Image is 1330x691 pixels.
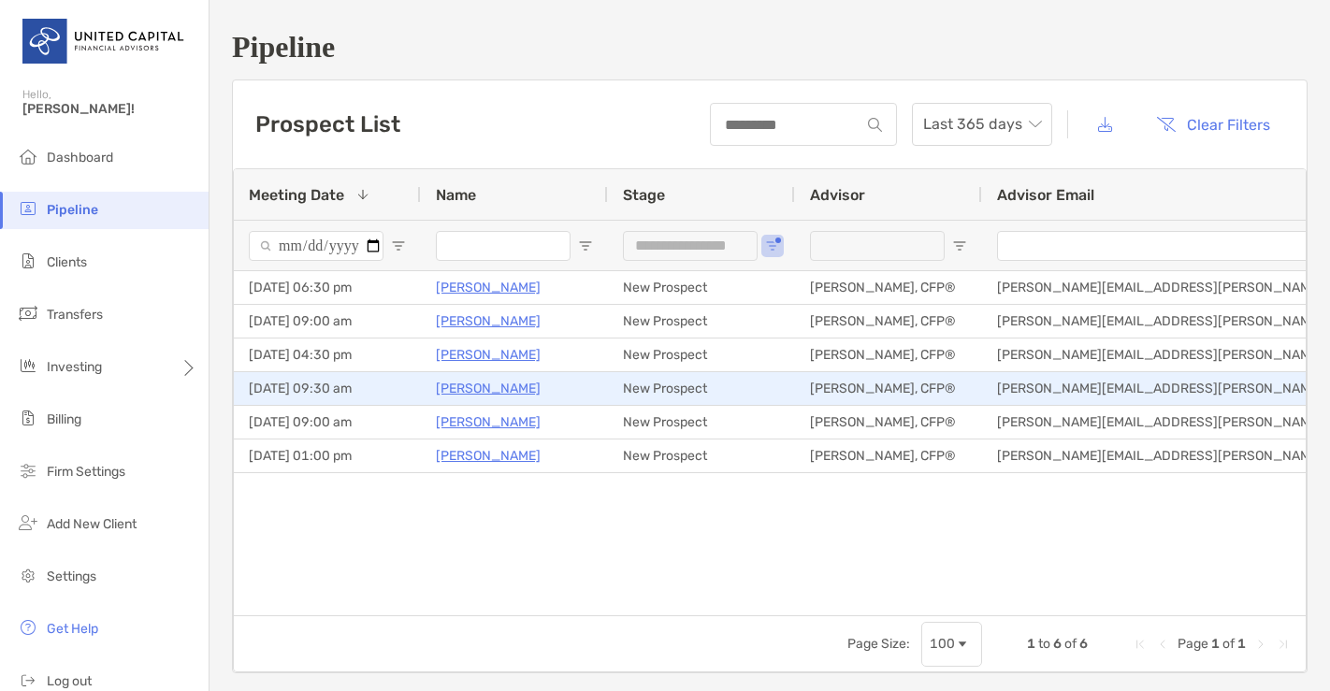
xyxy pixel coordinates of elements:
[795,338,982,371] div: [PERSON_NAME], CFP®
[847,636,910,652] div: Page Size:
[795,439,982,472] div: [PERSON_NAME], CFP®
[608,406,795,439] div: New Prospect
[17,354,39,377] img: investing icon
[234,372,421,405] div: [DATE] 09:30 am
[436,444,541,468] a: [PERSON_NAME]
[17,511,39,534] img: add_new_client icon
[997,186,1094,204] span: Advisor Email
[623,186,665,204] span: Stage
[391,238,406,253] button: Open Filter Menu
[1155,637,1170,652] div: Previous Page
[47,202,98,218] span: Pipeline
[234,305,421,338] div: [DATE] 09:00 am
[608,305,795,338] div: New Prospect
[1027,636,1035,652] span: 1
[1038,636,1050,652] span: to
[17,197,39,220] img: pipeline icon
[234,406,421,439] div: [DATE] 09:00 am
[795,271,982,304] div: [PERSON_NAME], CFP®
[436,186,476,204] span: Name
[17,564,39,586] img: settings icon
[795,406,982,439] div: [PERSON_NAME], CFP®
[795,372,982,405] div: [PERSON_NAME], CFP®
[22,7,186,75] img: United Capital Logo
[608,372,795,405] div: New Prospect
[1142,104,1284,145] button: Clear Filters
[17,669,39,691] img: logout icon
[17,616,39,639] img: get-help icon
[1053,636,1062,652] span: 6
[47,569,96,584] span: Settings
[810,186,865,204] span: Advisor
[47,307,103,323] span: Transfers
[1133,637,1148,652] div: First Page
[436,310,541,333] a: [PERSON_NAME]
[47,464,125,480] span: Firm Settings
[608,271,795,304] div: New Prospect
[1237,636,1246,652] span: 1
[17,407,39,429] img: billing icon
[578,238,593,253] button: Open Filter Menu
[1079,636,1088,652] span: 6
[47,411,81,427] span: Billing
[47,150,113,166] span: Dashboard
[1222,636,1235,652] span: of
[436,276,541,299] a: [PERSON_NAME]
[930,636,955,652] div: 100
[436,343,541,367] a: [PERSON_NAME]
[921,622,982,667] div: Page Size
[47,359,102,375] span: Investing
[608,338,795,371] div: New Prospect
[234,271,421,304] div: [DATE] 06:30 pm
[234,439,421,472] div: [DATE] 01:00 pm
[47,621,98,637] span: Get Help
[608,439,795,472] div: New Prospect
[22,101,197,117] span: [PERSON_NAME]!
[765,238,780,253] button: Open Filter Menu
[17,459,39,482] img: firm-settings icon
[1276,637,1291,652] div: Last Page
[47,516,137,532] span: Add New Client
[234,338,421,371] div: [DATE] 04:30 pm
[436,231,571,261] input: Name Filter Input
[17,145,39,167] img: dashboard icon
[795,305,982,338] div: [PERSON_NAME], CFP®
[47,673,92,689] span: Log out
[1253,637,1268,652] div: Next Page
[436,410,541,434] a: [PERSON_NAME]
[923,104,1041,145] span: Last 365 days
[17,302,39,324] img: transfers icon
[249,186,344,204] span: Meeting Date
[255,111,400,137] h3: Prospect List
[1064,636,1077,652] span: of
[232,30,1308,65] h1: Pipeline
[249,231,383,261] input: Meeting Date Filter Input
[17,250,39,272] img: clients icon
[868,118,882,132] img: input icon
[1211,636,1220,652] span: 1
[436,377,541,400] a: [PERSON_NAME]
[952,238,967,253] button: Open Filter Menu
[47,254,87,270] span: Clients
[1178,636,1208,652] span: Page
